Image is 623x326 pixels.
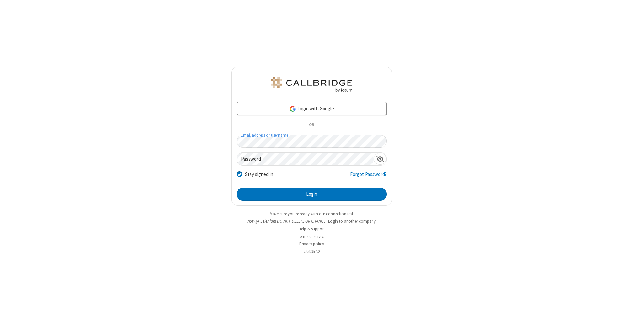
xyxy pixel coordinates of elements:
div: Show password [374,153,386,165]
a: Forgot Password? [350,171,387,183]
li: v2.6.351.2 [231,248,392,254]
a: Login with Google [237,102,387,115]
label: Stay signed in [245,171,273,178]
input: Password [237,153,374,165]
a: Help & support [299,226,325,232]
input: Email address or username [237,135,387,148]
span: OR [306,121,317,130]
li: Not QA Selenium DO NOT DELETE OR CHANGE? [231,218,392,224]
button: Login [237,188,387,201]
img: QA Selenium DO NOT DELETE OR CHANGE [269,77,354,92]
button: Login to another company [328,218,376,224]
a: Privacy policy [299,241,324,247]
a: Terms of service [298,234,325,239]
a: Make sure you're ready with our connection test [270,211,353,216]
img: google-icon.png [289,105,296,112]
